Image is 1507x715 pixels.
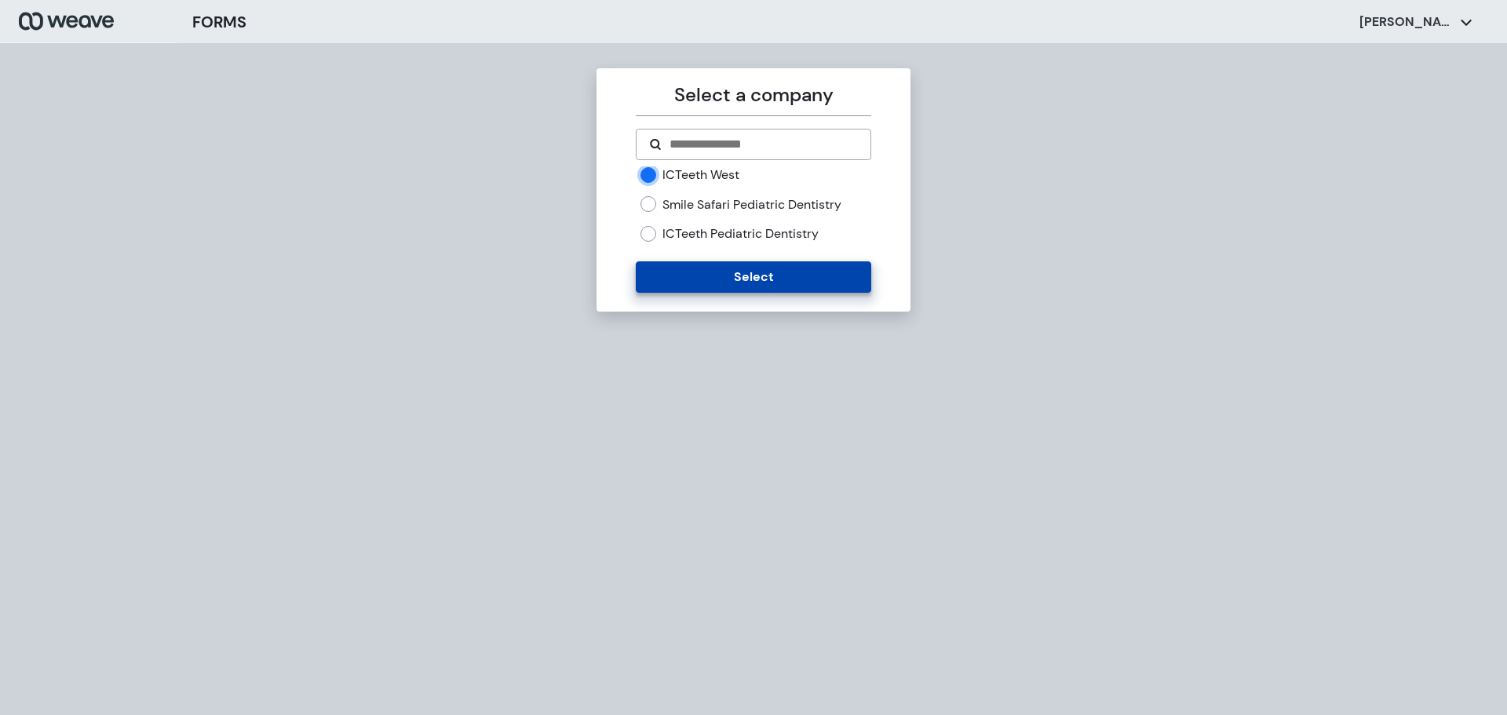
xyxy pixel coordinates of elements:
[636,81,870,109] p: Select a company
[662,225,819,243] label: ICTeeth Pediatric Dentistry
[636,261,870,293] button: Select
[662,196,841,213] label: Smile Safari Pediatric Dentistry
[192,10,246,34] h3: FORMS
[662,166,739,184] label: ICTeeth West
[1359,13,1454,31] p: [PERSON_NAME]
[668,135,857,154] input: Search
